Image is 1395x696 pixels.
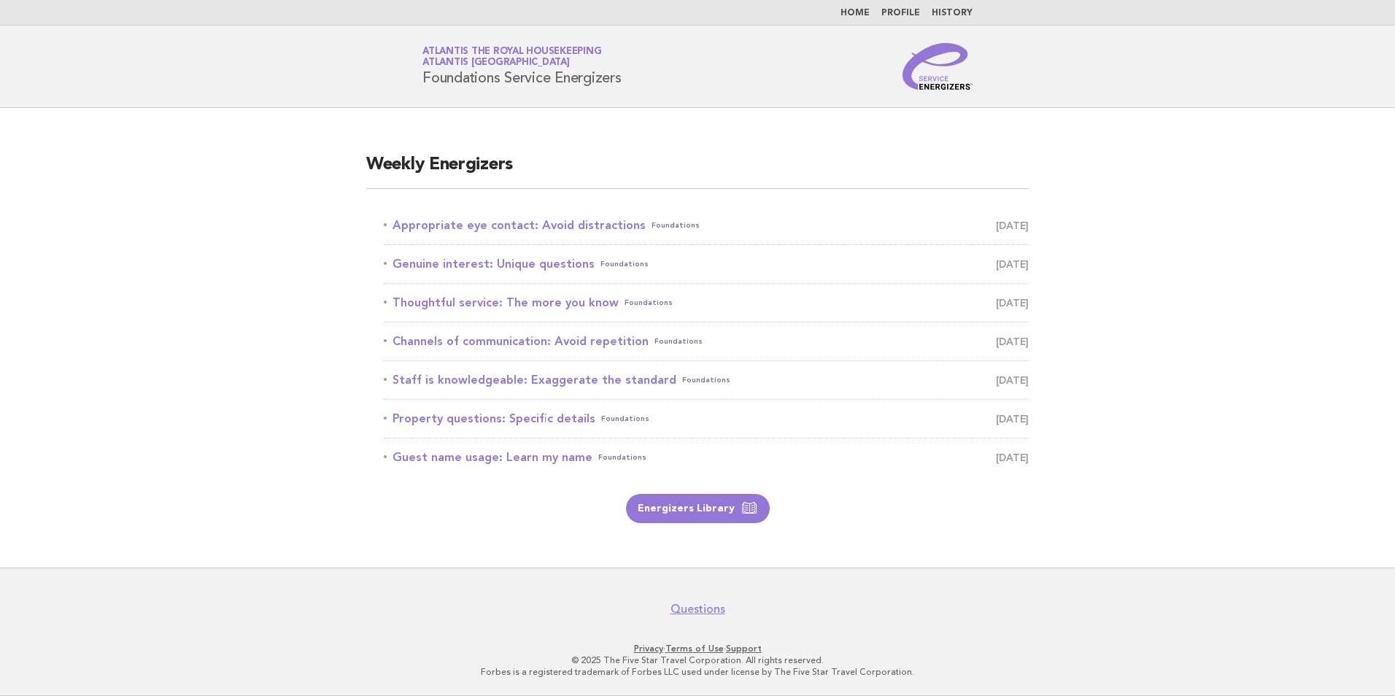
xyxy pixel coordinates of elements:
[634,643,663,654] a: Privacy
[600,254,649,274] span: Foundations
[625,293,673,313] span: Foundations
[652,215,700,236] span: Foundations
[726,643,762,654] a: Support
[601,409,649,429] span: Foundations
[665,643,724,654] a: Terms of Use
[682,370,730,390] span: Foundations
[598,447,646,468] span: Foundations
[422,47,622,85] h1: Foundations Service Energizers
[881,9,920,18] a: Profile
[251,643,1144,654] p: · ·
[422,58,570,68] span: Atlantis [GEOGRAPHIC_DATA]
[996,331,1029,352] span: [DATE]
[932,9,973,18] a: History
[384,215,1029,236] a: Appropriate eye contact: Avoid distractionsFoundations [DATE]
[841,9,870,18] a: Home
[251,666,1144,678] p: Forbes is a registered trademark of Forbes LLC used under license by The Five Star Travel Corpora...
[996,293,1029,313] span: [DATE]
[384,370,1029,390] a: Staff is knowledgeable: Exaggerate the standardFoundations [DATE]
[671,602,725,616] a: Questions
[384,409,1029,429] a: Property questions: Specific detailsFoundations [DATE]
[996,254,1029,274] span: [DATE]
[996,215,1029,236] span: [DATE]
[251,654,1144,666] p: © 2025 The Five Star Travel Corporation. All rights reserved.
[654,331,703,352] span: Foundations
[366,153,1029,189] h2: Weekly Energizers
[384,447,1029,468] a: Guest name usage: Learn my nameFoundations [DATE]
[996,409,1029,429] span: [DATE]
[422,47,601,67] a: Atlantis the Royal HousekeepingAtlantis [GEOGRAPHIC_DATA]
[384,331,1029,352] a: Channels of communication: Avoid repetitionFoundations [DATE]
[996,370,1029,390] span: [DATE]
[996,447,1029,468] span: [DATE]
[903,43,973,90] img: Service Energizers
[384,293,1029,313] a: Thoughtful service: The more you knowFoundations [DATE]
[384,254,1029,274] a: Genuine interest: Unique questionsFoundations [DATE]
[626,494,770,523] a: Energizers Library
